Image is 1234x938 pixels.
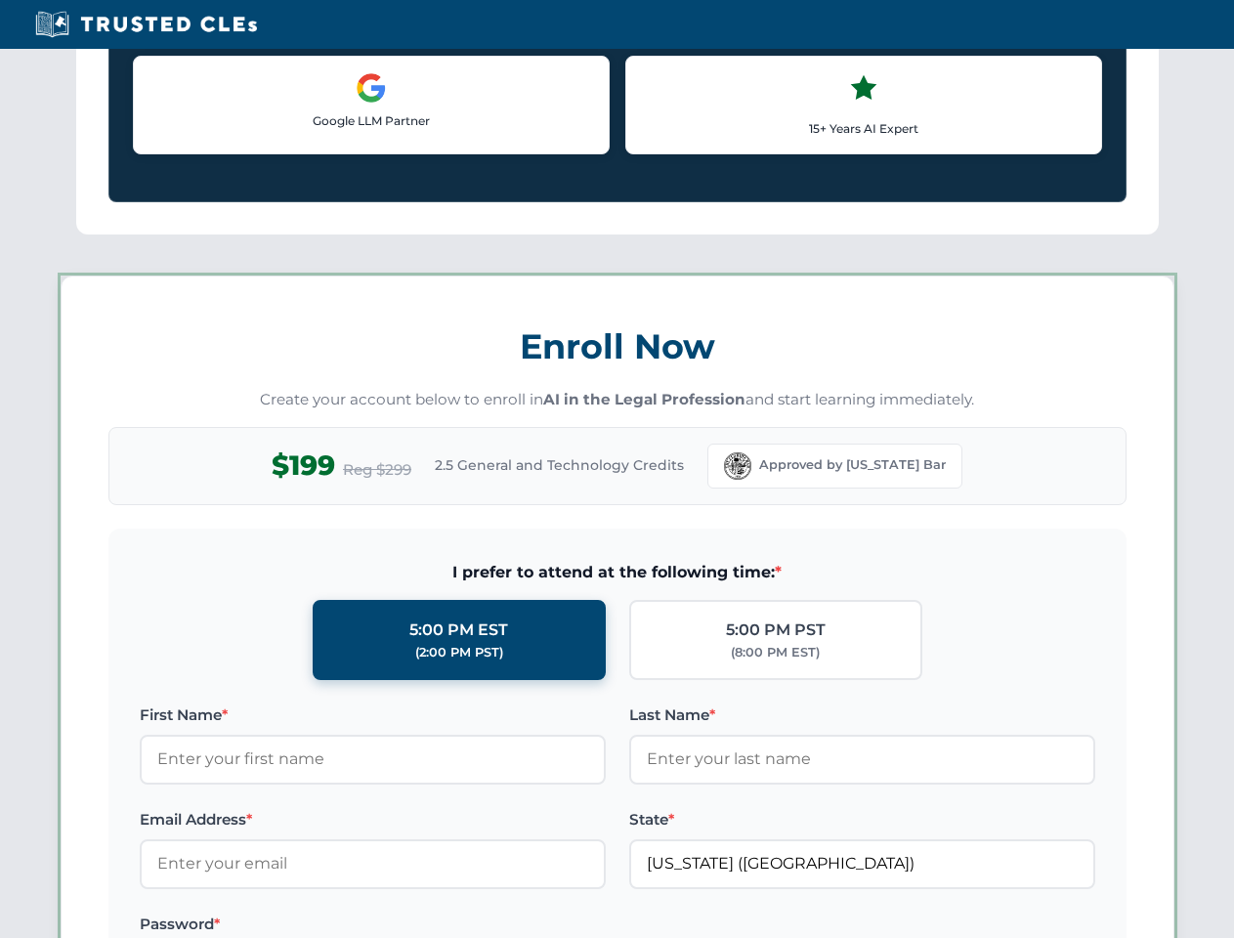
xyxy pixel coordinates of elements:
span: $199 [272,444,335,488]
img: Florida Bar [724,452,751,480]
p: Create your account below to enroll in and start learning immediately. [108,389,1127,411]
strong: AI in the Legal Profession [543,390,745,408]
input: Enter your last name [629,735,1095,784]
div: (2:00 PM PST) [415,643,503,662]
label: State [629,808,1095,831]
label: Email Address [140,808,606,831]
label: Last Name [629,703,1095,727]
input: Enter your email [140,839,606,888]
img: Trusted CLEs [29,10,263,39]
input: Florida (FL) [629,839,1095,888]
span: Reg $299 [343,458,411,482]
div: 5:00 PM EST [409,618,508,643]
span: I prefer to attend at the following time: [140,560,1095,585]
p: 15+ Years AI Expert [642,119,1085,138]
div: 5:00 PM PST [726,618,826,643]
label: First Name [140,703,606,727]
input: Enter your first name [140,735,606,784]
div: (8:00 PM EST) [731,643,820,662]
p: Google LLM Partner [149,111,593,130]
img: Google [356,72,387,104]
label: Password [140,913,606,936]
h3: Enroll Now [108,316,1127,377]
span: Approved by [US_STATE] Bar [759,455,946,475]
span: 2.5 General and Technology Credits [435,454,684,476]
